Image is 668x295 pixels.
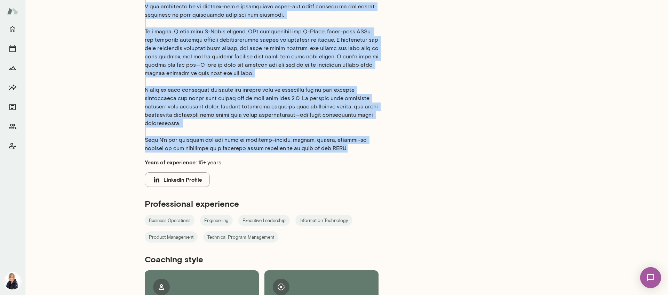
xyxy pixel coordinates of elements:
[145,234,198,241] span: Product Management
[6,42,19,56] button: Sessions
[295,217,352,224] span: Information Technology
[6,139,19,153] button: Client app
[238,217,290,224] span: Executive Leadership
[145,158,379,167] p: 15+ years
[203,234,278,241] span: Technical Program Management
[6,61,19,75] button: Growth Plan
[4,273,21,289] img: Amy Farrow
[145,217,194,224] span: Business Operations
[145,159,197,165] b: Years of experience:
[7,5,18,18] img: Mento
[200,217,233,224] span: Engineering
[6,100,19,114] button: Documents
[145,198,379,209] h5: Professional experience
[6,22,19,36] button: Home
[145,254,379,265] h5: Coaching style
[6,81,19,95] button: Insights
[6,120,19,133] button: Members
[145,172,210,187] button: LinkedIn Profile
